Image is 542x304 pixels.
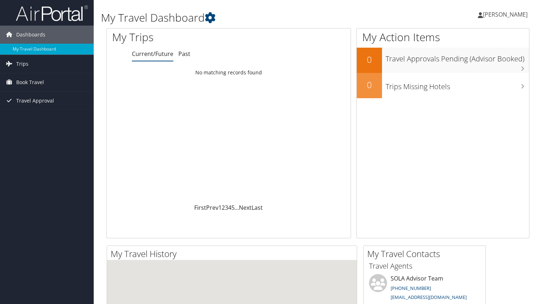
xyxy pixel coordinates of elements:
h2: 0 [357,79,382,91]
a: Last [252,204,263,212]
a: First [194,204,206,212]
a: 0Travel Approvals Pending (Advisor Booked) [357,48,529,73]
a: [PERSON_NAME] [478,4,535,25]
h3: Travel Approvals Pending (Advisor Booked) [386,50,529,64]
a: Past [178,50,190,58]
a: 4 [228,204,231,212]
h1: My Travel Dashboard [101,10,390,25]
h2: My Travel History [111,248,357,260]
a: Prev [206,204,218,212]
a: Next [239,204,252,212]
span: Book Travel [16,73,44,91]
span: … [235,204,239,212]
h3: Trips Missing Hotels [386,78,529,92]
a: 0Trips Missing Hotels [357,73,529,98]
td: No matching records found [107,66,351,79]
h2: 0 [357,53,382,66]
h1: My Action Items [357,30,529,45]
a: 5 [231,204,235,212]
a: [PHONE_NUMBER] [391,285,431,291]
h2: My Travel Contacts [367,248,485,260]
a: 1 [218,204,222,212]
span: Travel Approval [16,92,54,110]
h3: Travel Agents [369,261,480,271]
a: [EMAIL_ADDRESS][DOMAIN_NAME] [391,294,467,300]
a: Current/Future [132,50,173,58]
li: SOLA Advisor Team [365,274,484,304]
span: [PERSON_NAME] [483,10,528,18]
a: 2 [222,204,225,212]
span: Dashboards [16,26,45,44]
a: 3 [225,204,228,212]
img: airportal-logo.png [16,5,88,22]
h1: My Trips [112,30,244,45]
span: Trips [16,55,28,73]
